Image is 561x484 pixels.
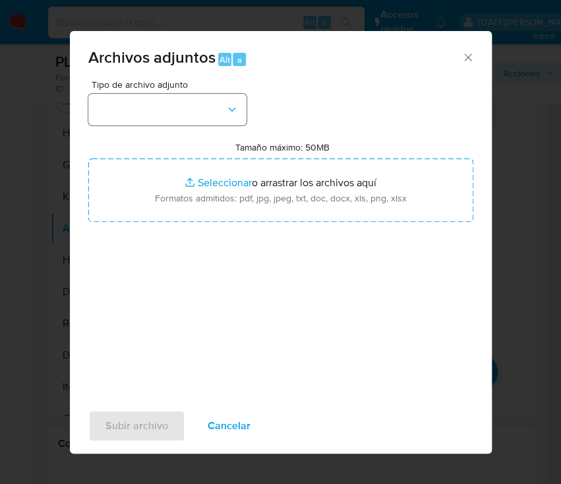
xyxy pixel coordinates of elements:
span: Tipo de archivo adjunto [92,80,250,89]
label: Tamaño máximo: 50MB [235,141,330,153]
span: Cancelar [208,411,251,440]
span: a [237,53,242,66]
span: Alt [220,53,230,66]
span: Archivos adjuntos [88,46,216,69]
button: Cerrar [461,51,473,63]
button: Cancelar [191,410,268,442]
